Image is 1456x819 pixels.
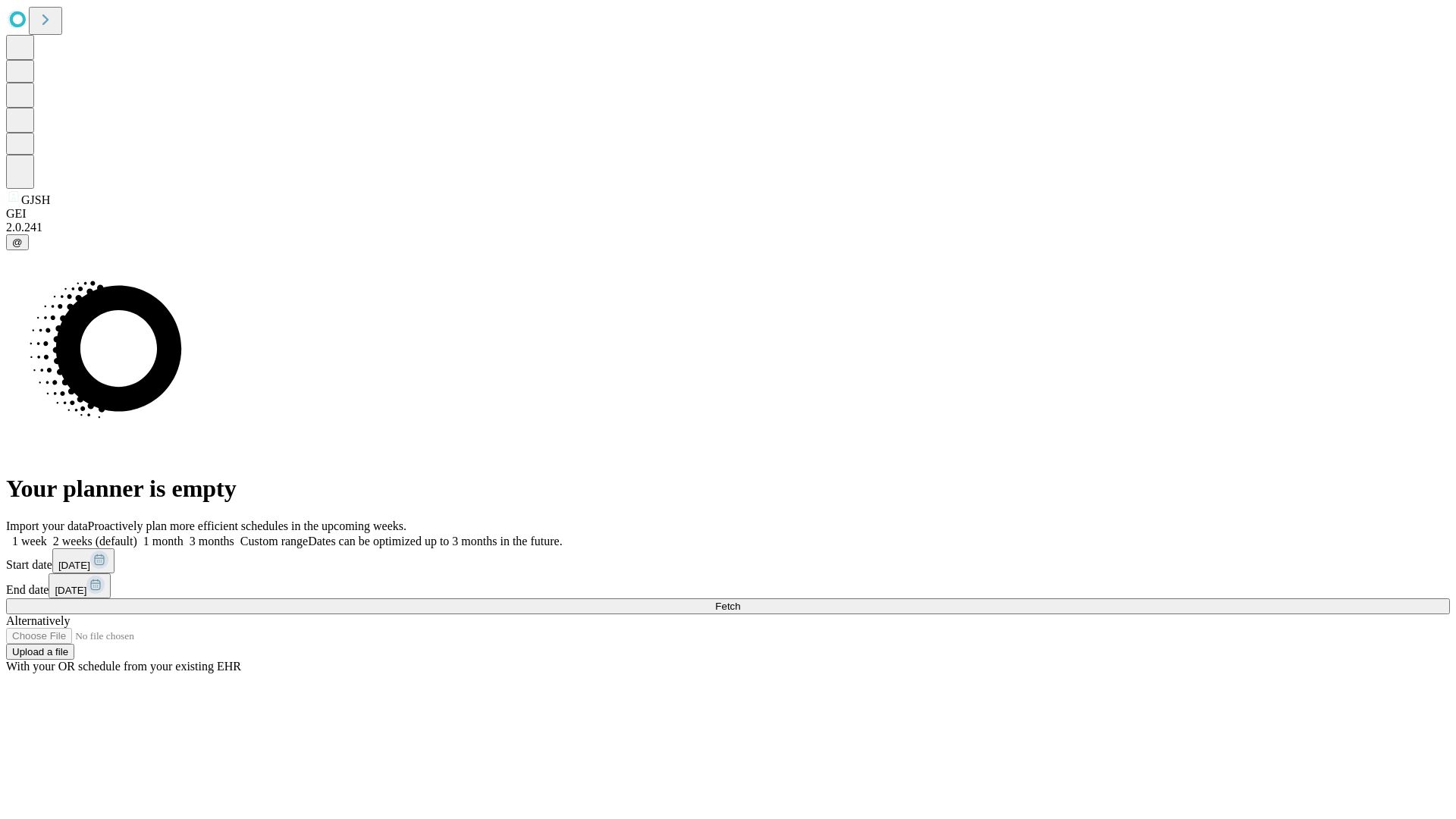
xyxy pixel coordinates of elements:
div: End date [6,573,1450,598]
button: [DATE] [49,573,111,598]
span: Proactively plan more efficient schedules in the upcoming weeks. [88,519,406,532]
span: Alternatively [6,614,70,627]
span: With your OR schedule from your existing EHR [6,660,241,673]
button: [DATE] [52,548,115,573]
span: Custom range [240,535,308,548]
div: Start date [6,548,1450,573]
span: 3 months [190,535,234,548]
span: Dates can be optimized up to 3 months in the future. [308,535,562,548]
button: @ [6,234,29,250]
span: [DATE] [55,585,86,596]
div: GEI [6,207,1450,221]
button: Fetch [6,598,1450,614]
span: 1 week [12,535,47,548]
span: [DATE] [58,560,90,571]
h1: Your planner is empty [6,475,1450,503]
span: Fetch [715,601,740,612]
span: 2 weeks (default) [53,535,137,548]
span: 1 month [143,535,184,548]
span: GJSH [21,193,50,206]
button: Upload a file [6,644,74,660]
div: 2.0.241 [6,221,1450,234]
span: Import your data [6,519,88,532]
span: @ [12,237,23,248]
